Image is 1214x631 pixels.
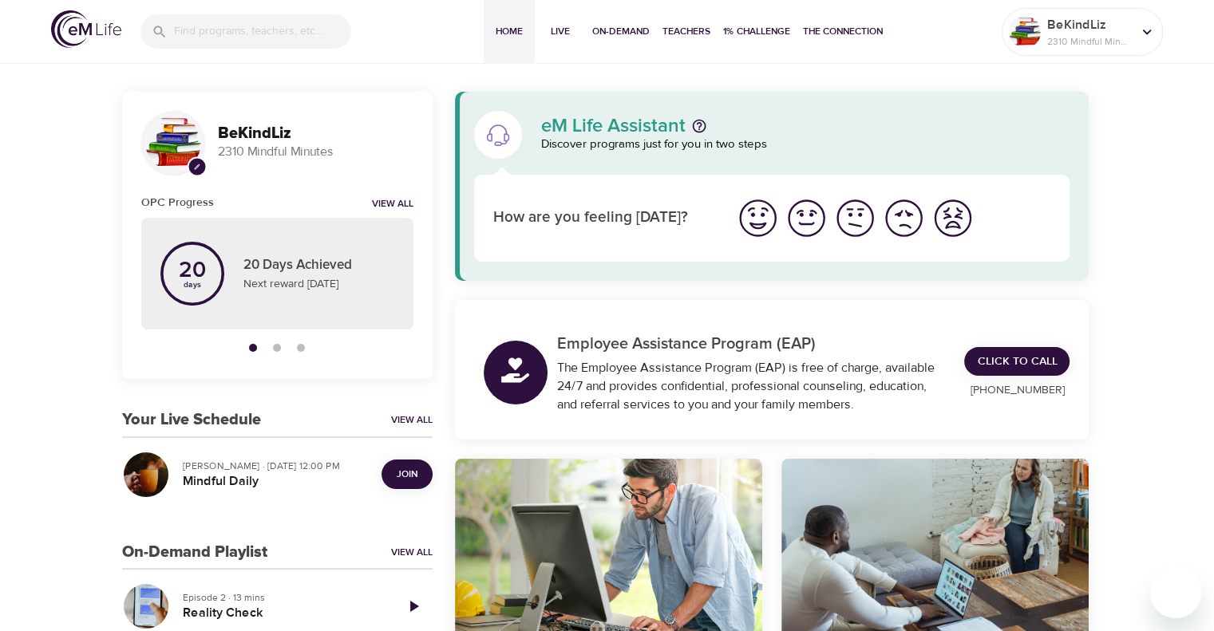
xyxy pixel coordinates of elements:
a: Play Episode [394,587,433,625]
p: [PHONE_NUMBER] [964,382,1070,399]
img: logo [51,10,121,48]
p: [PERSON_NAME] · [DATE] 12:00 PM [183,459,369,473]
p: 20 [179,259,206,282]
span: Home [490,23,528,40]
img: Remy Sharp [145,115,201,171]
button: Join [382,459,433,489]
img: good [785,196,828,240]
img: eM Life Assistant [485,122,511,148]
a: View All [391,413,433,427]
button: I'm feeling ok [831,194,880,243]
iframe: Button to launch messaging window [1150,567,1201,618]
p: How are you feeling [DATE]? [493,207,714,230]
button: I'm feeling good [782,194,831,243]
img: ok [833,196,877,240]
p: eM Life Assistant [541,116,686,136]
a: View All [391,546,433,559]
p: days [179,282,206,288]
button: I'm feeling bad [880,194,928,243]
span: Live [541,23,579,40]
h3: Your Live Schedule [122,411,261,429]
button: I'm feeling great [734,194,782,243]
p: Employee Assistance Program (EAP) [557,332,946,356]
p: 2310 Mindful Minutes [218,143,413,161]
p: Episode 2 · 13 mins [183,590,382,605]
p: 2310 Mindful Minutes [1047,34,1132,49]
button: I'm feeling worst [928,194,977,243]
h3: BeKindLiz [218,124,413,143]
p: BeKindLiz [1047,15,1132,34]
span: On-Demand [592,23,650,40]
span: 1% Challenge [723,23,790,40]
img: bad [882,196,926,240]
p: 20 Days Achieved [243,255,394,276]
img: great [736,196,780,240]
span: Join [397,466,417,483]
img: Remy Sharp [1009,16,1041,48]
a: View all notifications [372,198,413,211]
input: Find programs, teachers, etc... [174,14,351,49]
div: The Employee Assistance Program (EAP) is free of charge, available 24/7 and provides confidential... [557,359,946,414]
span: The Connection [803,23,883,40]
span: Teachers [662,23,710,40]
h5: Mindful Daily [183,473,369,490]
p: Discover programs just for you in two steps [541,136,1070,154]
a: Click to Call [964,347,1070,377]
button: Reality Check [122,582,170,630]
span: Click to Call [977,352,1057,372]
h5: Reality Check [183,605,382,621]
p: Next reward [DATE] [243,276,394,293]
h6: OPC Progress [141,194,214,211]
h3: On-Demand Playlist [122,543,267,562]
img: worst [931,196,975,240]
